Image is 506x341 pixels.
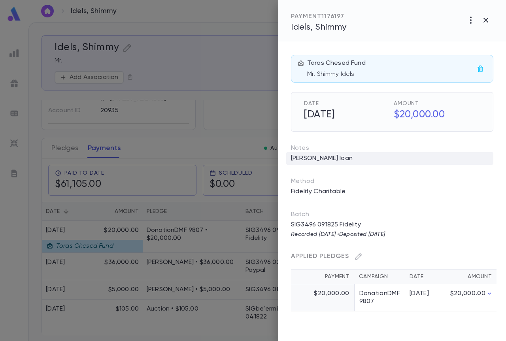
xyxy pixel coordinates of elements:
span: Applied Pledges [291,253,349,260]
h5: $20,000.00 [389,107,480,123]
div: PAYMENT 1176197 [291,13,347,21]
span: Amount [394,100,480,107]
th: Amount [444,269,497,284]
p: Fidelity Charitable [286,185,350,198]
td: $20,000.00 [291,284,354,311]
td: $20,000.00 [444,284,497,311]
div: [PERSON_NAME] loan [286,152,493,165]
p: Method [291,177,330,185]
p: Batch [291,211,493,219]
p: Mr. Shimmy Idels [307,70,474,78]
th: Payment [291,269,354,284]
span: Date [304,100,391,107]
div: Toras Chesed Fund [307,59,474,78]
span: Idels, Shimmy [291,23,347,32]
h5: [DATE] [299,107,391,123]
p: Notes [291,144,493,152]
div: [DATE] [410,290,440,298]
p: SIG3496 091825 Fidelity [286,219,382,231]
td: DonationDMF 9807 [354,284,405,311]
th: Date [405,269,444,284]
th: Campaign [354,269,405,284]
